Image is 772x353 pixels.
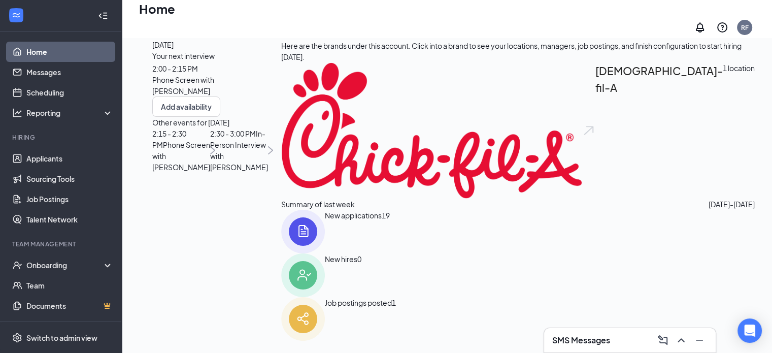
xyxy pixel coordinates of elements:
[693,334,706,346] svg: Minimize
[152,39,268,50] span: [DATE]
[12,240,111,248] div: Team Management
[691,332,708,348] button: Minimize
[281,40,755,62] div: Here are the brands under this account. Click into a brand to see your locations, managers, job p...
[382,210,390,253] span: 19
[98,11,108,21] svg: Collapse
[694,21,706,34] svg: Notifications
[152,97,220,117] button: Add availability
[741,23,749,32] div: RF
[737,318,762,343] div: Open Intercom Messenger
[325,210,382,253] div: New applications
[26,209,113,230] a: Talent Network
[26,169,113,189] a: Sourcing Tools
[723,62,755,199] span: 1 location
[716,21,728,34] svg: QuestionInfo
[281,253,325,297] img: icon
[325,297,392,341] div: Job postings posted
[675,334,687,346] svg: ChevronUp
[26,82,113,103] a: Scheduling
[12,260,22,270] svg: UserCheck
[26,189,113,209] a: Job Postings
[152,129,186,149] span: 2:15 - 2:30 PM
[26,275,113,296] a: Team
[26,42,113,62] a: Home
[26,148,113,169] a: Applicants
[26,62,113,82] a: Messages
[357,253,361,297] span: 0
[281,199,355,210] span: Summary of last week
[12,133,111,142] div: Hiring
[582,62,595,199] img: open.6027fd2a22e1237b5b06.svg
[281,297,325,341] img: icon
[281,210,325,253] img: icon
[11,10,21,20] svg: WorkstreamLogo
[552,335,610,346] h3: SMS Messages
[595,62,723,199] h2: [DEMOGRAPHIC_DATA]-fil-A
[26,333,97,343] div: Switch to admin view
[673,332,689,348] button: ChevronUp
[152,64,198,73] span: 2:00 - 2:15 PM
[152,140,210,172] span: Phone Screen with [PERSON_NAME]
[12,108,22,118] svg: Analysis
[26,296,113,316] a: DocumentsCrown
[152,117,268,128] span: Other events for [DATE]
[152,75,214,95] span: Phone Screen with [PERSON_NAME]
[210,129,256,138] span: 2:30 - 3:00 PM
[392,297,396,341] span: 1
[12,333,22,343] svg: Settings
[281,62,582,199] img: Chick-fil-A
[26,108,114,118] div: Reporting
[655,332,671,348] button: ComposeMessage
[657,334,669,346] svg: ComposeMessage
[325,253,357,297] div: New hires
[26,260,105,270] div: Onboarding
[26,316,113,336] a: SurveysCrown
[709,199,755,210] span: [DATE] - [DATE]
[152,51,215,60] span: Your next interview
